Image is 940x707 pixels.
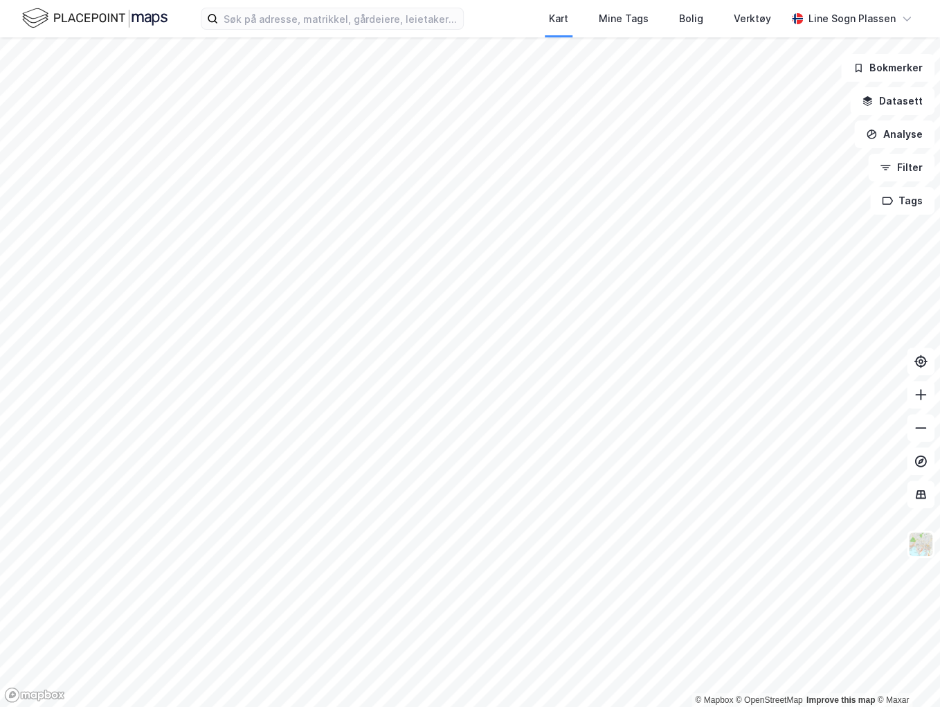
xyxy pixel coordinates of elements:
[871,641,940,707] iframe: Chat Widget
[22,6,168,30] img: logo.f888ab2527a4732fd821a326f86c7f29.svg
[218,8,463,29] input: Søk på adresse, matrikkel, gårdeiere, leietakere eller personer
[4,687,65,703] a: Mapbox homepage
[808,10,896,27] div: Line Sogn Plassen
[868,154,934,181] button: Filter
[599,10,649,27] div: Mine Tags
[736,695,803,705] a: OpenStreetMap
[871,641,940,707] div: Kontrollprogram for chat
[870,187,934,215] button: Tags
[679,10,703,27] div: Bolig
[806,695,875,705] a: Improve this map
[850,87,934,115] button: Datasett
[907,531,934,557] img: Z
[841,54,934,82] button: Bokmerker
[734,10,771,27] div: Verktøy
[549,10,568,27] div: Kart
[695,695,733,705] a: Mapbox
[854,120,934,148] button: Analyse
